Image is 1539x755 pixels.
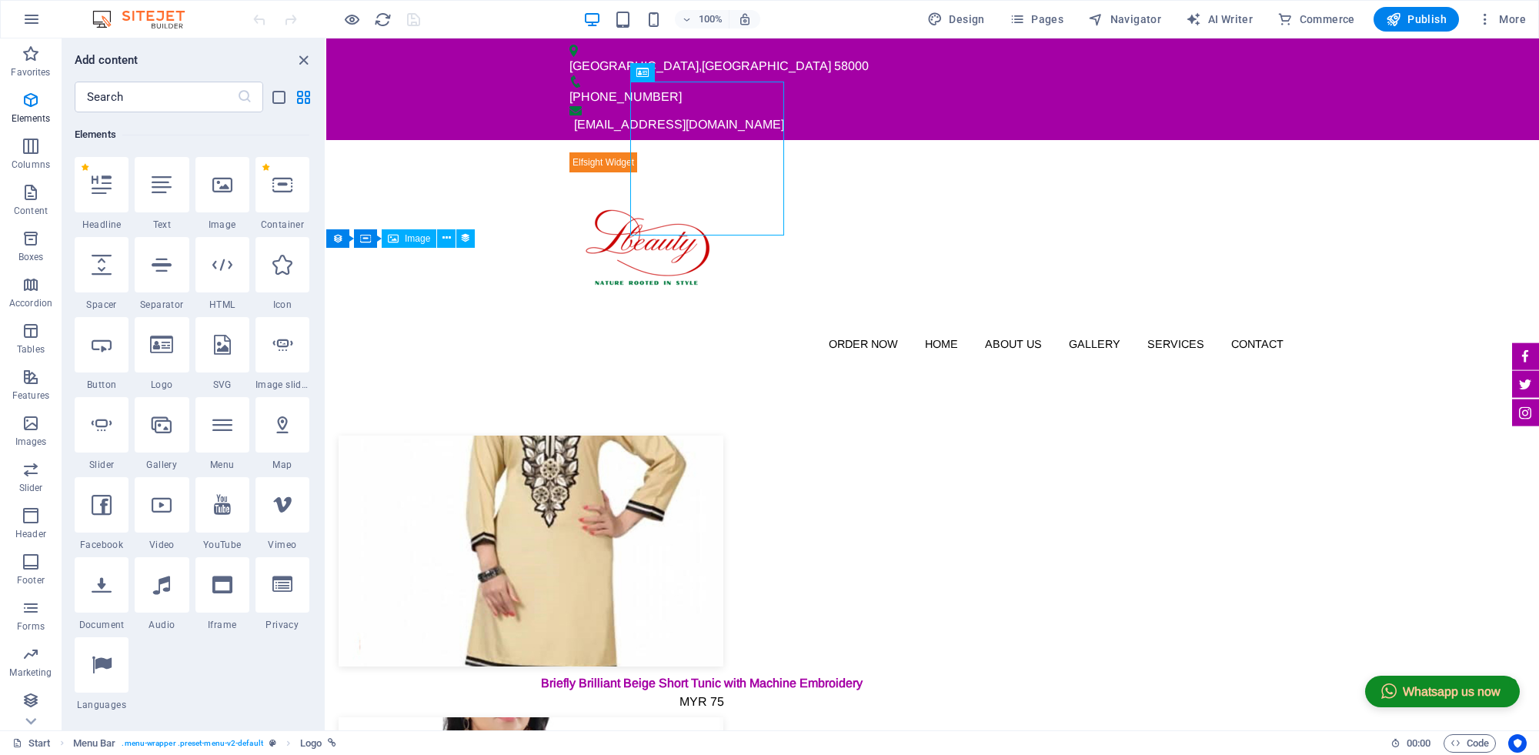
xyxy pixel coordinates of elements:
[75,379,129,391] span: Button
[75,459,129,471] span: Slider
[1386,12,1447,27] span: Publish
[1374,7,1459,32] button: Publish
[1180,7,1259,32] button: AI Writer
[405,234,430,243] span: Image
[294,88,312,106] button: grid-view
[75,699,129,711] span: Languages
[255,477,309,551] div: Vimeo
[195,317,249,391] div: SVG
[195,459,249,471] span: Menu
[1186,12,1253,27] span: AI Writer
[1271,7,1361,32] button: Commerce
[195,299,249,311] span: HTML
[255,379,309,391] span: Image slider
[195,157,249,231] div: Image
[75,477,129,551] div: Facebook
[1277,12,1355,27] span: Commerce
[1417,737,1420,749] span: :
[255,557,309,631] div: Privacy
[9,666,52,679] p: Marketing
[342,10,361,28] button: Click here to leave preview mode and continue editing
[1451,734,1489,753] span: Code
[255,237,309,311] div: Icon
[1003,7,1070,32] button: Pages
[14,205,48,217] p: Content
[294,51,312,69] button: close panel
[135,157,189,231] div: Text
[75,619,129,631] span: Document
[135,477,189,551] div: Video
[75,317,129,391] div: Button
[9,297,52,309] p: Accordion
[195,477,249,551] div: YouTube
[1039,637,1193,669] button: Whatsapp us now
[1407,734,1431,753] span: 00 00
[135,557,189,631] div: Audio
[1010,12,1063,27] span: Pages
[75,125,309,144] h6: Elements
[15,528,46,540] p: Header
[75,82,237,112] input: Search
[921,7,991,32] button: Design
[75,397,129,471] div: Slider
[373,10,392,28] button: reload
[698,10,723,28] h6: 100%
[122,734,262,753] span: . menu-wrapper .preset-menu-v2-default
[255,299,309,311] span: Icon
[195,539,249,551] span: YouTube
[75,637,129,711] div: Languages
[255,317,309,391] div: Image slider
[1390,734,1431,753] h6: Session time
[195,379,249,391] span: SVG
[135,237,189,311] div: Separator
[927,12,985,27] span: Design
[1088,12,1161,27] span: Navigator
[675,10,729,28] button: 100%
[262,163,270,172] span: Remove from favorites
[135,299,189,311] span: Separator
[269,88,288,106] button: list-view
[195,557,249,631] div: Iframe
[135,459,189,471] span: Gallery
[1471,7,1532,32] button: More
[19,482,43,494] p: Slider
[135,219,189,231] span: Text
[1444,734,1496,753] button: Code
[75,51,139,69] h6: Add content
[75,219,129,231] span: Headline
[1477,12,1526,27] span: More
[255,157,309,231] div: Container
[135,317,189,391] div: Logo
[135,397,189,471] div: Gallery
[255,219,309,231] span: Container
[12,389,49,402] p: Features
[1082,7,1167,32] button: Navigator
[73,734,337,753] nav: breadcrumb
[12,734,51,753] a: Click to cancel selection. Double-click to open Pages
[135,379,189,391] span: Logo
[255,397,309,471] div: Map
[12,112,51,125] p: Elements
[17,574,45,586] p: Footer
[75,237,129,311] div: Spacer
[12,159,50,171] p: Columns
[195,619,249,631] span: Iframe
[195,397,249,471] div: Menu
[75,157,129,231] div: Headline
[18,251,44,263] p: Boxes
[73,734,116,753] span: Click to select. Double-click to edit
[75,299,129,311] span: Spacer
[328,739,336,747] i: This element is linked
[88,10,204,28] img: Editor Logo
[81,163,89,172] span: Remove from favorites
[738,12,752,26] i: On resize automatically adjust zoom level to fit chosen device.
[195,237,249,311] div: HTML
[269,739,276,747] i: This element is a customizable preset
[921,7,991,32] div: Design (Ctrl+Alt+Y)
[255,459,309,471] span: Map
[135,619,189,631] span: Audio
[75,539,129,551] span: Facebook
[1508,734,1527,753] button: Usercentrics
[135,539,189,551] span: Video
[75,557,129,631] div: Document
